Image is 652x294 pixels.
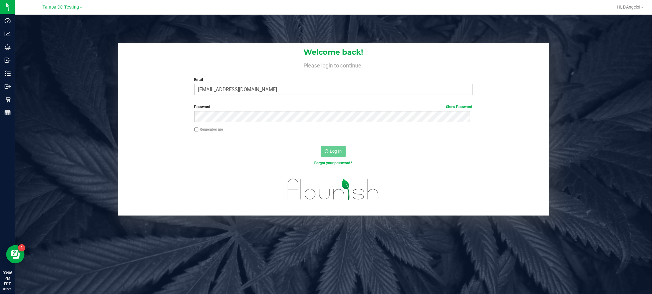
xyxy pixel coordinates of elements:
span: Password [194,105,211,109]
label: Remember me [194,127,223,132]
a: Show Password [446,105,473,109]
inline-svg: Grow [5,44,11,50]
inline-svg: Retail [5,96,11,103]
h1: Welcome back! [118,48,549,56]
h4: Please login to continue. [118,61,549,68]
p: 09/24 [3,287,12,291]
span: Hi, D'Angelo! [617,5,640,9]
inline-svg: Analytics [5,31,11,37]
inline-svg: Outbound [5,83,11,89]
inline-svg: Reports [5,110,11,116]
inline-svg: Inbound [5,57,11,63]
inline-svg: Dashboard [5,18,11,24]
span: Log In [330,149,342,154]
img: flourish_logo.svg [279,172,387,207]
label: Email [194,77,473,82]
button: Log In [321,146,346,157]
iframe: Resource center [6,245,24,263]
iframe: Resource center unread badge [18,244,25,252]
inline-svg: Inventory [5,70,11,76]
p: 03:06 PM EDT [3,270,12,287]
input: Remember me [194,127,199,132]
span: Tampa DC Testing [43,5,79,10]
a: Forgot your password? [315,161,352,165]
